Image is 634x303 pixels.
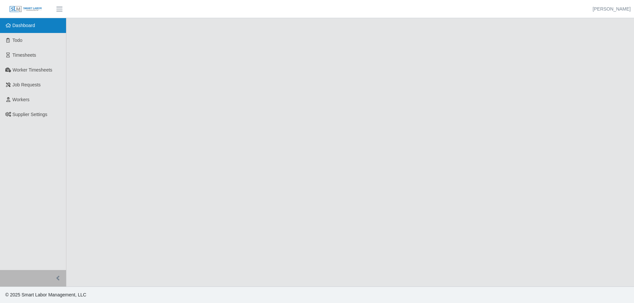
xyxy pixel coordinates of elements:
span: © 2025 Smart Labor Management, LLC [5,292,86,297]
span: Todo [13,38,22,43]
span: Supplier Settings [13,112,48,117]
span: Dashboard [13,23,35,28]
span: Workers [13,97,30,102]
span: Timesheets [13,52,36,58]
span: Job Requests [13,82,41,87]
a: [PERSON_NAME] [593,6,631,13]
span: Worker Timesheets [13,67,52,73]
img: SLM Logo [9,6,42,13]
